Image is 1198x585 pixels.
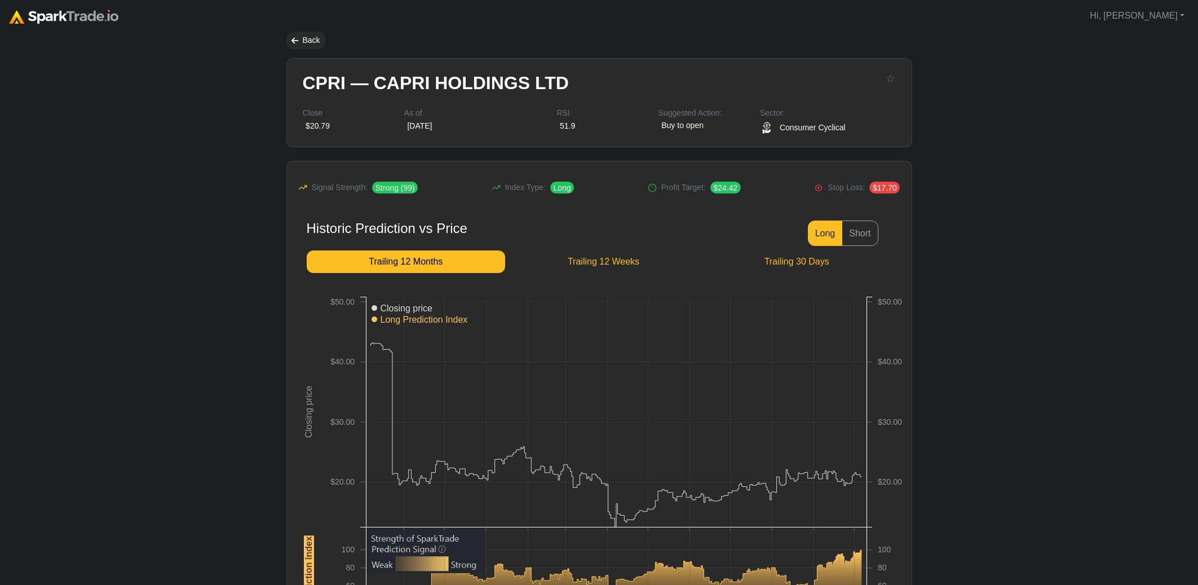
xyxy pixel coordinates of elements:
text: $50.00 [878,297,902,306]
span: Signal Strength: [312,182,368,193]
div: Close [303,107,387,119]
div: Suggested Action: [658,107,743,119]
div: Back [286,32,325,49]
span: Buy to open [658,119,707,131]
span: Trailing 30 Days [711,255,883,269]
text: $20.00 [330,477,355,486]
a: Trailing 30 Days [702,250,892,273]
text: 100 [878,545,891,554]
img: sparktrade.png [9,10,118,24]
a: Hi, [PERSON_NAME] [1085,5,1189,27]
text: 80 [878,563,887,572]
div: RSI [556,107,641,119]
button: Long [808,221,843,246]
span: Long [550,182,574,193]
text: $40.00 [878,357,902,366]
text: 80 [346,563,355,572]
span: Trailing 12 Weeks [514,255,693,269]
button: Short [842,221,878,246]
span: $24.42 [710,182,741,193]
span: Stop Loss: [828,182,865,193]
text: Closing price [304,386,313,438]
div: 51.9 [556,120,578,132]
text: 100 [341,545,355,554]
text: $20.00 [878,477,902,486]
span: $17.70 [869,182,900,193]
text: $30.00 [330,417,355,426]
span: Index Type: [505,182,546,193]
text: $30.00 [878,417,902,426]
text: $40.00 [330,357,355,366]
img: Consumer Cyclical [762,122,771,134]
div: Historic Prediction vs Price [307,221,467,237]
span: Strong (99) [372,182,418,193]
a: Trailing 12 Weeks [505,250,702,273]
small: Consumer Cyclical [776,122,848,134]
a: Trailing 12 Months [307,250,506,273]
span: Trailing 12 Months [316,255,497,269]
div: $20.79 [303,120,333,132]
div: As of [404,107,540,119]
div: [DATE] [404,120,435,132]
text: $50.00 [330,297,355,306]
div: Sector: [760,107,896,119]
button: ☆ [886,72,895,85]
span: Profit Target: [661,182,706,193]
h2: CPRI — CAPRI HOLDINGS LTD [303,72,794,94]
